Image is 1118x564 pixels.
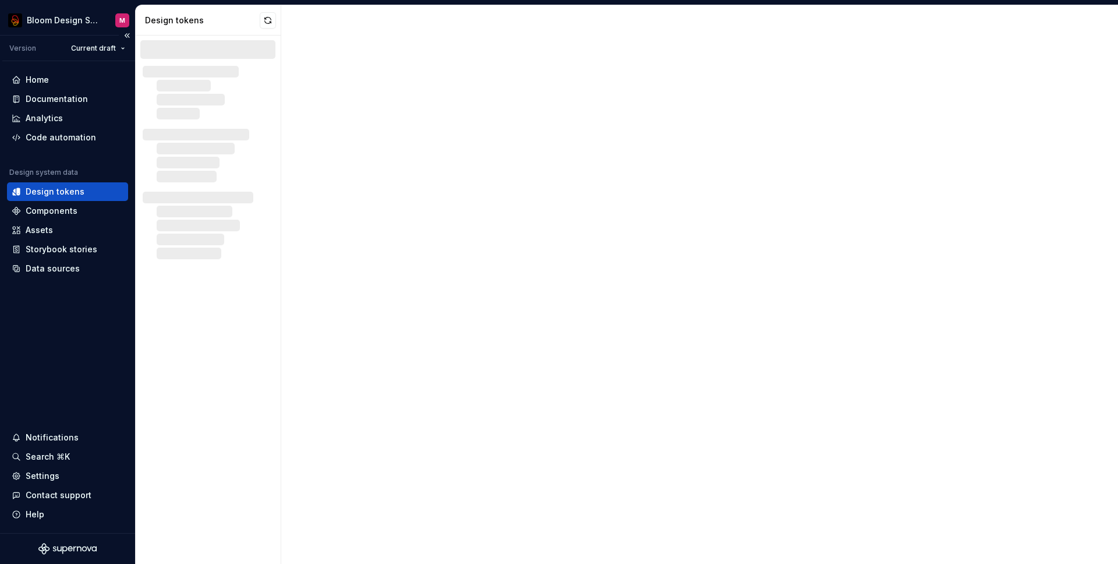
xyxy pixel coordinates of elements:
button: Search ⌘K [7,447,128,466]
div: Bloom Design System [27,15,101,26]
div: Design system data [9,168,78,177]
div: Notifications [26,432,79,443]
div: Home [26,74,49,86]
div: Contact support [26,489,91,501]
div: Settings [26,470,59,482]
a: Documentation [7,90,128,108]
div: Design tokens [26,186,84,198]
button: Help [7,505,128,524]
div: Version [9,44,36,53]
div: Assets [26,224,53,236]
div: Components [26,205,77,217]
a: Settings [7,467,128,485]
img: 15fdffcd-51c5-43ea-ac8d-4ab14cc347bb.png [8,13,22,27]
button: Bloom Design SystemM [2,8,133,33]
div: Analytics [26,112,63,124]
a: Home [7,70,128,89]
button: Contact support [7,486,128,505]
div: Data sources [26,263,80,274]
a: Data sources [7,259,128,278]
svg: Supernova Logo [38,543,97,555]
button: Current draft [66,40,130,57]
a: Design tokens [7,182,128,201]
span: Current draft [71,44,116,53]
a: Code automation [7,128,128,147]
a: Components [7,202,128,220]
div: Search ⌘K [26,451,70,463]
button: Notifications [7,428,128,447]
a: Analytics [7,109,128,128]
a: Storybook stories [7,240,128,259]
a: Assets [7,221,128,239]
div: Code automation [26,132,96,143]
div: Design tokens [145,15,260,26]
div: Documentation [26,93,88,105]
div: M [119,16,125,25]
div: Help [26,509,44,520]
button: Collapse sidebar [119,27,135,44]
div: Storybook stories [26,244,97,255]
